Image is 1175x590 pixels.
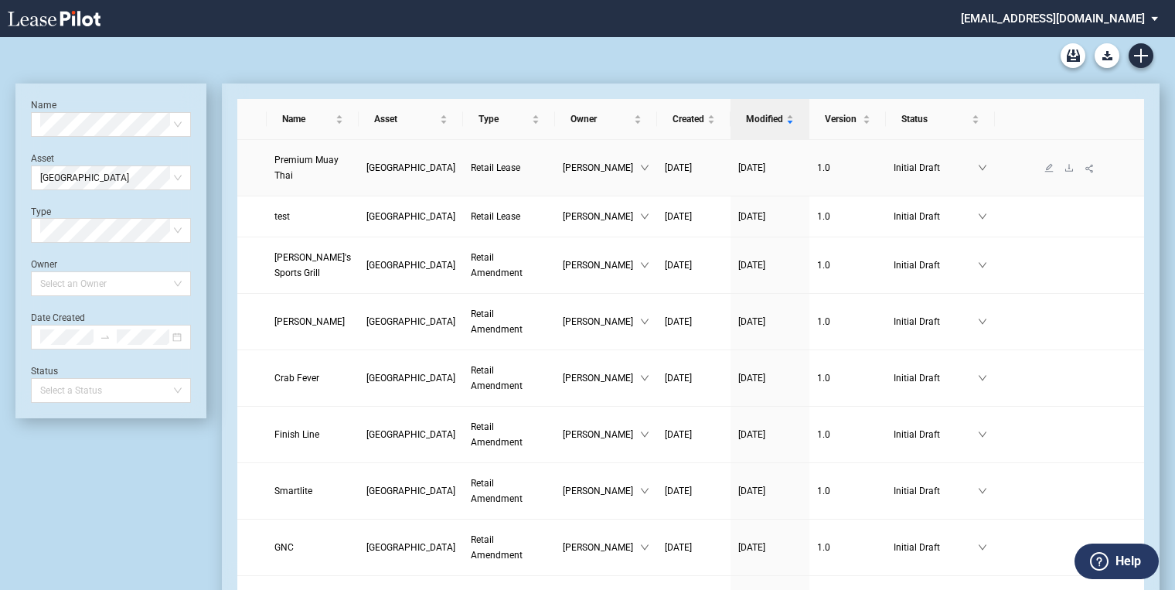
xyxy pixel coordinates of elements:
[978,212,987,221] span: down
[738,429,765,440] span: [DATE]
[665,542,692,553] span: [DATE]
[274,152,351,183] a: Premium Muay Thai
[274,314,351,329] a: [PERSON_NAME]
[471,532,547,563] a: Retail Amendment
[471,478,523,504] span: Retail Amendment
[817,429,830,440] span: 1 . 0
[1064,163,1074,172] span: download
[1085,163,1095,174] span: share-alt
[366,373,455,384] span: Stones River Town Centre
[738,540,802,555] a: [DATE]
[563,483,640,499] span: [PERSON_NAME]
[555,99,657,140] th: Owner
[471,476,547,506] a: Retail Amendment
[665,486,692,496] span: [DATE]
[978,163,987,172] span: down
[738,486,765,496] span: [DATE]
[274,370,351,386] a: Crab Fever
[570,111,631,127] span: Owner
[738,162,765,173] span: [DATE]
[31,259,57,270] label: Owner
[274,211,290,222] span: test
[640,212,649,221] span: down
[359,99,463,140] th: Asset
[563,160,640,176] span: [PERSON_NAME]
[366,160,455,176] a: [GEOGRAPHIC_DATA]
[894,483,978,499] span: Initial Draft
[366,486,455,496] span: Stones River Town Centre
[665,370,723,386] a: [DATE]
[817,427,878,442] a: 1.0
[657,99,731,140] th: Created
[894,209,978,224] span: Initial Draft
[978,317,987,326] span: down
[809,99,886,140] th: Version
[366,211,455,222] span: Stones River Town Centre
[738,427,802,442] a: [DATE]
[817,373,830,384] span: 1 . 0
[978,486,987,496] span: down
[366,483,455,499] a: [GEOGRAPHIC_DATA]
[894,257,978,273] span: Initial Draft
[471,209,547,224] a: Retail Lease
[563,370,640,386] span: [PERSON_NAME]
[1075,544,1159,579] button: Help
[1039,162,1059,173] a: edit
[738,257,802,273] a: [DATE]
[563,314,640,329] span: [PERSON_NAME]
[978,261,987,270] span: down
[665,429,692,440] span: [DATE]
[274,209,351,224] a: test
[665,314,723,329] a: [DATE]
[817,316,830,327] span: 1 . 0
[665,160,723,176] a: [DATE]
[640,543,649,552] span: down
[463,99,555,140] th: Type
[471,534,523,561] span: Retail Amendment
[817,483,878,499] a: 1.0
[366,316,455,327] span: Stones River Town Centre
[665,162,692,173] span: [DATE]
[31,366,58,377] label: Status
[978,543,987,552] span: down
[274,486,312,496] span: Smartlite
[894,160,978,176] span: Initial Draft
[1090,43,1124,68] md-menu: Download Blank Form List
[1095,43,1119,68] button: Download Blank Form
[738,314,802,329] a: [DATE]
[817,160,878,176] a: 1.0
[267,99,359,140] th: Name
[366,314,455,329] a: [GEOGRAPHIC_DATA]
[978,430,987,439] span: down
[471,160,547,176] a: Retail Lease
[274,252,351,278] span: Sam's Sports Grill
[31,100,56,111] label: Name
[1044,163,1054,172] span: edit
[817,542,830,553] span: 1 . 0
[738,211,765,222] span: [DATE]
[901,111,969,127] span: Status
[738,542,765,553] span: [DATE]
[665,373,692,384] span: [DATE]
[817,370,878,386] a: 1.0
[274,373,319,384] span: Crab Fever
[665,316,692,327] span: [DATE]
[640,486,649,496] span: down
[563,257,640,273] span: [PERSON_NAME]
[471,252,523,278] span: Retail Amendment
[817,260,830,271] span: 1 . 0
[563,540,640,555] span: [PERSON_NAME]
[738,160,802,176] a: [DATE]
[665,483,723,499] a: [DATE]
[817,162,830,173] span: 1 . 0
[894,427,978,442] span: Initial Draft
[366,540,455,555] a: [GEOGRAPHIC_DATA]
[282,111,332,127] span: Name
[738,209,802,224] a: [DATE]
[100,332,111,343] span: to
[274,427,351,442] a: Finish Line
[640,317,649,326] span: down
[471,162,520,173] span: Retail Lease
[100,332,111,343] span: swap-right
[640,261,649,270] span: down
